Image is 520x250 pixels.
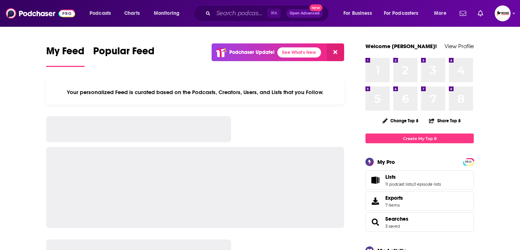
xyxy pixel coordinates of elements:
[385,182,413,187] a: 11 podcast lists
[200,5,336,22] div: Search podcasts, credits, & more...
[368,196,382,206] span: Exports
[377,158,395,165] div: My Pro
[385,203,403,208] span: 7 items
[368,217,382,227] a: Searches
[385,174,441,180] a: Lists
[365,134,474,143] a: Create My Top 8
[495,5,511,21] button: Show profile menu
[384,8,419,18] span: For Podcasters
[6,7,75,20] img: Podchaser - Follow, Share and Rate Podcasts
[277,47,321,58] a: See What's New
[495,5,511,21] img: User Profile
[457,7,469,20] a: Show notifications dropdown
[93,45,155,62] span: Popular Feed
[120,8,144,19] a: Charts
[385,174,396,180] span: Lists
[309,4,322,11] span: New
[385,195,403,201] span: Exports
[46,45,84,62] span: My Feed
[343,8,372,18] span: For Business
[378,116,423,125] button: Change Top 8
[434,8,446,18] span: More
[365,43,437,50] a: Welcome [PERSON_NAME]!
[495,5,511,21] span: Logged in as BookLaunchers
[290,12,320,15] span: Open Advanced
[84,8,120,19] button: open menu
[213,8,267,19] input: Search podcasts, credits, & more...
[154,8,179,18] span: Monitoring
[338,8,381,19] button: open menu
[365,212,474,232] span: Searches
[379,8,429,19] button: open menu
[413,182,441,187] a: 0 episode lists
[445,43,474,50] a: View Profile
[385,216,408,222] a: Searches
[368,175,382,185] a: Lists
[413,182,413,187] span: ,
[229,49,274,55] p: Podchaser Update!
[429,8,455,19] button: open menu
[46,45,84,67] a: My Feed
[464,159,473,164] a: PRO
[475,7,486,20] a: Show notifications dropdown
[124,8,140,18] span: Charts
[286,9,323,18] button: Open AdvancedNew
[149,8,189,19] button: open menu
[267,9,281,18] span: ⌘ K
[93,45,155,67] a: Popular Feed
[365,170,474,190] span: Lists
[90,8,111,18] span: Podcasts
[365,191,474,211] a: Exports
[429,114,461,128] button: Share Top 8
[46,80,344,105] div: Your personalized Feed is curated based on the Podcasts, Creators, Users, and Lists that you Follow.
[385,224,400,229] a: 3 saved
